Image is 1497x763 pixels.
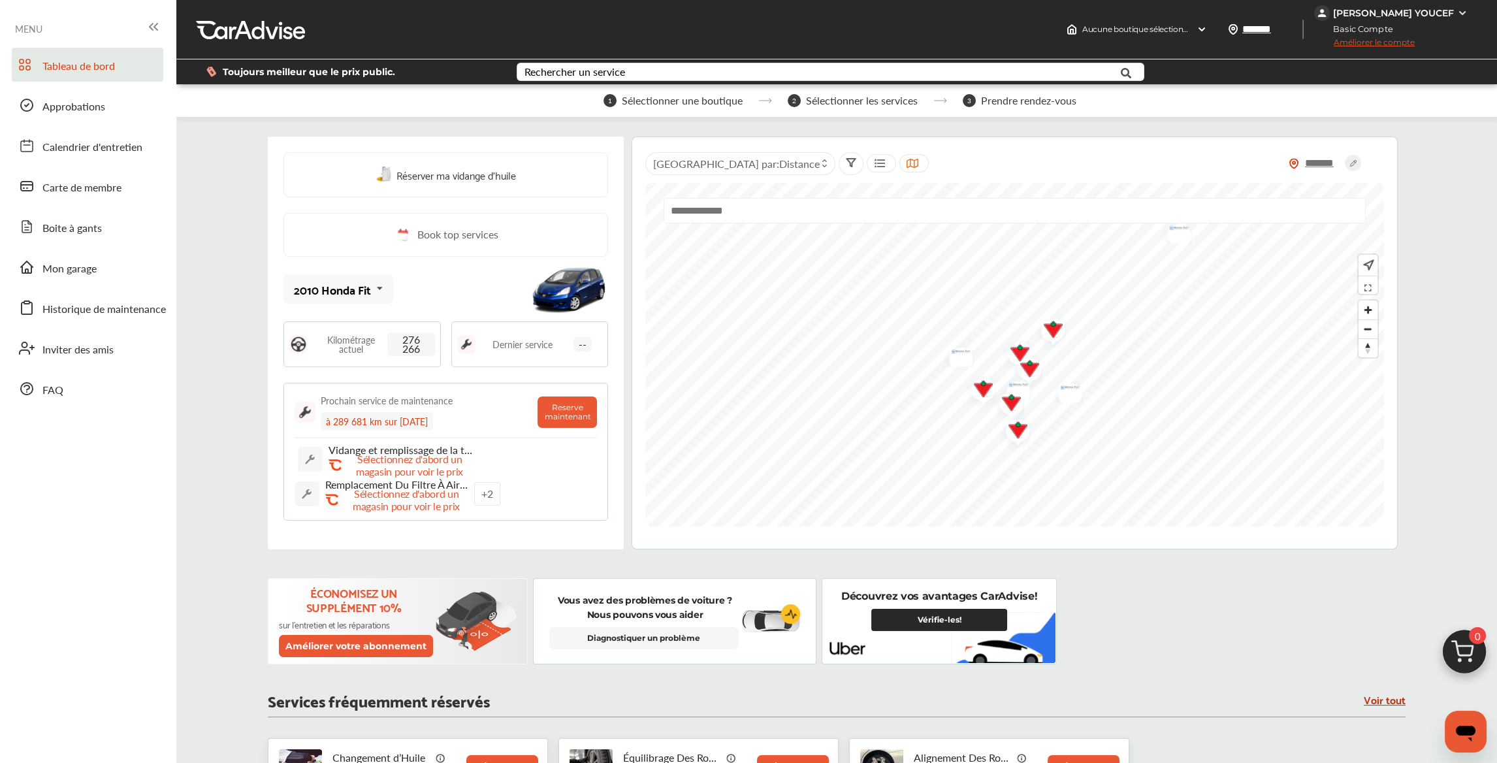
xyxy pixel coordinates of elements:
[206,66,216,77] img: dollor_label_vector.a70140d1.svg
[474,482,500,506] div: + 2
[394,227,411,243] img: cal_icon.0803b883.svg
[279,635,433,657] button: Améliorer votre abonnement
[42,301,166,318] span: Historique de maintenance
[1082,24,1191,35] span: Aucune boutique sélectionnée
[741,609,800,632] img: diagnose-vehicle.c84bcb0a.svg
[1008,351,1042,390] img: logo-canadian-tire.png
[15,24,42,34] span: MENU
[329,444,472,456] p: Vidange et remplissage de la transmission
[1017,753,1027,763] img: info_icon_vector.svg
[758,98,772,103] img: stepper-arrow.e24c07c6.svg
[1364,694,1406,705] a: Voir tout
[1469,627,1486,644] span: 0
[1228,24,1238,35] img: location_vector.a44bc228.svg
[996,412,1029,451] div: Map marker
[12,291,163,325] a: Historique de maintenance
[871,609,1007,631] a: Vérifie-les!
[1457,8,1468,18] img: WGsFRI8htEPBVLJbROoPRyZpYNWhNONpIPPETTm6eUC0GeLEiAAAAAElFTkSuQmCC
[779,156,819,171] span: Distance
[42,139,142,156] span: Calendrier d'entretien
[1314,5,1330,21] img: jVpblrzwTbfkPYzPPzSLxeg0AAAAASUVORK5CYII=
[283,213,608,257] a: Book top services
[1333,7,1454,19] div: [PERSON_NAME] YOUCEF
[492,340,553,349] span: Dernier service
[223,67,395,76] span: Toujours meilleur que le prix public.
[604,94,617,107] span: 1
[1197,24,1207,35] img: header-down-arrow.9dd2ce7d.svg
[12,210,163,244] a: Boite à gants
[12,129,163,163] a: Calendrier d'entretien
[298,447,323,472] img: default_wrench_icon.d1a43860.svg
[12,331,163,365] a: Inviter des amis
[1445,711,1487,753] iframe: Button to launch messaging window
[1048,376,1081,402] div: Map marker
[981,95,1076,106] span: Prendre rendez-vous
[279,619,428,630] p: sur l'entretien et les réparations
[1031,312,1064,351] div: Map marker
[387,333,435,356] span: 276 266
[652,156,819,171] span: [GEOGRAPHIC_DATA] par :
[538,397,597,428] button: Reserve maintenant
[1359,338,1377,357] button: Reset bearing to north
[295,402,315,423] img: maintenance_logo
[841,589,1037,604] p: Découvrez vos avantages CarAdvise!
[295,437,597,438] img: border-line.da1032d4.svg
[12,48,163,82] a: Tableau de bord
[42,382,63,399] span: FAQ
[474,482,500,506] a: +2
[990,385,1022,424] div: Map marker
[645,183,1384,527] canvas: Map
[295,481,319,506] img: default_wrench_icon.d1a43860.svg
[376,167,393,183] img: oil-change.e5047c97.svg
[1289,158,1299,169] img: location_vector_orange.38f05af8.svg
[321,412,433,430] div: à 289 681 km sur [DATE]
[1008,351,1040,390] div: Map marker
[781,604,801,624] img: cardiogram-logo.18e20815.svg
[341,487,472,512] p: Sélectionnez d'abord un magasin pour voir le prix
[325,478,469,491] p: Remplacement Du Filtre À Air Du Moteur
[42,180,121,197] span: Carte de membre
[1359,300,1377,319] button: Zoom in
[961,371,994,410] div: Map marker
[376,166,516,184] a: Réserver ma vidange d'huile
[294,283,371,296] div: 2010 Honda Fit
[1433,624,1496,687] img: cart_icon.3d0951e8.svg
[289,335,308,353] img: steering_logo
[939,340,972,366] div: Map marker
[524,67,625,77] div: Rechercher un service
[417,227,498,243] span: Book top services
[806,95,918,106] span: Sélectionner les services
[622,95,743,106] span: Sélectionner une boutique
[998,335,1031,374] div: Map marker
[829,638,865,659] img: uber-logo.8ea76b89.svg
[279,585,428,614] p: Économisez un supplément 10%
[1359,339,1377,357] span: Reset bearing to north
[42,220,102,237] span: Boite à gants
[42,342,114,359] span: Inviter des amis
[1359,319,1377,338] button: Zoom out
[549,593,741,622] p: Vous avez des problèmes de voiture ? Nous pouvons vous aider
[321,394,453,407] div: Prochain service de maintenance
[990,385,1024,424] img: logo-canadian-tire.png
[12,169,163,203] a: Carte de membre
[998,335,1033,374] img: logo-canadian-tire.png
[268,694,490,706] p: Services fréquemment réservés
[939,340,974,366] img: GM+NFMP.png
[726,753,737,763] img: info_icon_vector.svg
[396,166,516,184] span: Réserver ma vidange d'huile
[12,372,163,406] a: FAQ
[42,261,97,278] span: Mon garage
[457,335,475,353] img: maintenance_logo
[1315,22,1403,36] span: Basic Compte
[1359,320,1377,338] span: Zoom out
[997,374,1031,400] img: GM+NFMP.png
[573,337,592,351] span: --
[788,94,801,107] span: 2
[530,260,608,319] img: mobile_6433_st0640_046.jpg
[12,250,163,284] a: Mon garage
[951,612,1055,663] img: uber-vehicle.2721b44f.svg
[436,591,517,652] img: update-membership.81812027.svg
[12,88,163,122] a: Approbations
[1314,37,1415,54] span: Améliorer le compte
